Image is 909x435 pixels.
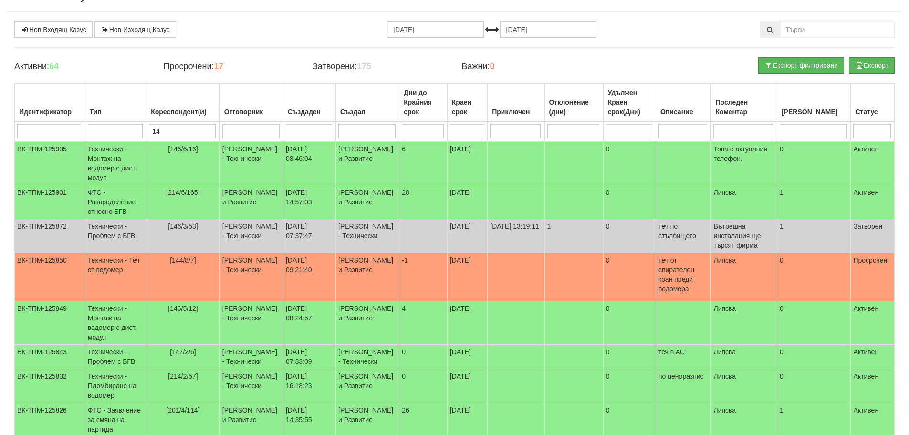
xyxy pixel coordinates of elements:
th: Последен Коментар: No sort applied, activate to apply an ascending sort [711,84,777,122]
td: [PERSON_NAME] и Развитие [219,185,283,219]
div: Дни до Крайния срок [402,86,445,118]
b: 64 [49,62,59,71]
th: Кореспондент(и): No sort applied, activate to apply an ascending sort [146,84,220,122]
span: [146/3/53] [168,223,198,230]
div: Краен срок [450,95,485,118]
th: Идентификатор: No sort applied, activate to apply an ascending sort [15,84,85,122]
p: теч в АС [658,347,709,357]
span: Липсва [713,406,736,414]
span: Липсва [713,189,736,196]
td: 0 [603,141,656,185]
td: [PERSON_NAME] - Технически [336,219,399,253]
td: [DATE] 07:37:47 [283,219,335,253]
td: ВК-ТПМ-125849 [15,301,85,345]
th: Създаден: No sort applied, activate to apply an ascending sort [283,84,335,122]
div: Удължен Краен срок(Дни) [606,86,653,118]
span: 0 [402,348,406,356]
td: Активен [851,369,895,403]
td: [DATE] [447,345,487,369]
button: Експорт [849,57,895,74]
th: Дни до Крайния срок: No sort applied, activate to apply an ascending sort [399,84,448,122]
input: Търсене по Идентификатор, Бл/Вх/Ап, Тип, Описание, Моб. Номер, Имейл, Файл, Коментар, [780,21,895,38]
div: Идентификатор [17,105,83,118]
td: [DATE] [447,185,487,219]
td: [DATE] [447,301,487,345]
th: Отговорник: No sort applied, activate to apply an ascending sort [219,84,283,122]
span: 26 [402,406,409,414]
span: 6 [402,145,406,153]
span: 4 [402,305,406,312]
td: 0 [777,301,851,345]
button: Експорт филтрирани [758,57,844,74]
td: ВК-ТПМ-125901 [15,185,85,219]
td: 0 [603,369,656,403]
div: Създаден [286,105,333,118]
td: [PERSON_NAME] и Развитие [336,253,399,301]
th: Тип: No sort applied, activate to apply an ascending sort [85,84,146,122]
span: [146/6/16] [168,145,198,153]
td: [PERSON_NAME] - Технически [219,141,283,185]
div: Приключен [490,105,542,118]
td: [PERSON_NAME] - Технически [336,345,399,369]
td: [DATE] [447,141,487,185]
th: Краен срок: No sort applied, activate to apply an ascending sort [447,84,487,122]
td: [DATE] 09:21:40 [283,253,335,301]
td: [PERSON_NAME] и Развитие [336,301,399,345]
span: Това е актуалния телефон. [713,145,767,162]
td: [DATE] [447,369,487,403]
div: Отклонение (дни) [547,95,601,118]
th: Брой Файлове: No sort applied, activate to apply an ascending sort [777,84,851,122]
p: теч по стълбището [658,222,709,241]
td: ВК-ТПМ-125850 [15,253,85,301]
span: Липсва [713,348,736,356]
td: 1 [544,219,603,253]
td: 0 [603,185,656,219]
td: [DATE] 14:57:03 [283,185,335,219]
td: [DATE] [447,253,487,301]
th: Отклонение (дни): No sort applied, activate to apply an ascending sort [544,84,603,122]
span: Липсва [713,256,736,264]
span: [146/5/12] [168,305,198,312]
span: Липсва [713,305,736,312]
td: 1 [777,185,851,219]
td: Технически - Монтаж на водомер с дист. модул [85,141,146,185]
td: Затворен [851,219,895,253]
td: [DATE] 07:33:09 [283,345,335,369]
td: Активен [851,345,895,369]
td: [PERSON_NAME] и Развитие [336,185,399,219]
td: 0 [603,345,656,369]
td: Технически - Проблем с БГВ [85,219,146,253]
span: Вътрешна инсталация,ще търсят фирма [713,223,761,249]
td: Технически - Монтаж на водомер с дист. модул [85,301,146,345]
th: Създал: No sort applied, activate to apply an ascending sort [336,84,399,122]
td: ВК-ТПМ-125843 [15,345,85,369]
div: Кореспондент(и) [149,105,217,118]
span: 28 [402,189,409,196]
td: Активен [851,301,895,345]
div: [PERSON_NAME] [780,105,848,118]
td: ВК-ТПМ-125832 [15,369,85,403]
td: [PERSON_NAME] и Развитие [336,369,399,403]
td: Технически - Пломбиране на водомер [85,369,146,403]
span: [214/2/57] [168,372,198,380]
td: ФТС - Разпределение относно БГВ [85,185,146,219]
div: Отговорник [222,105,281,118]
td: Активен [851,185,895,219]
td: [DATE] 08:24:57 [283,301,335,345]
td: [PERSON_NAME] - Технически [219,253,283,301]
th: Удължен Краен срок(Дни): No sort applied, activate to apply an ascending sort [603,84,656,122]
p: по ценоразпис [658,371,709,381]
span: [201/4/114] [166,406,199,414]
div: Създал [338,105,397,118]
span: Липсва [713,372,736,380]
span: 0 [402,372,406,380]
b: 17 [214,62,223,71]
td: ВК-ТПМ-125905 [15,141,85,185]
td: 0 [777,345,851,369]
td: 0 [777,253,851,301]
td: [PERSON_NAME] - Технически [219,301,283,345]
b: 0 [490,62,495,71]
a: Нов Входящ Казус [14,21,93,38]
span: [214/6/165] [166,189,199,196]
a: Нов Изходящ Казус [94,21,176,38]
